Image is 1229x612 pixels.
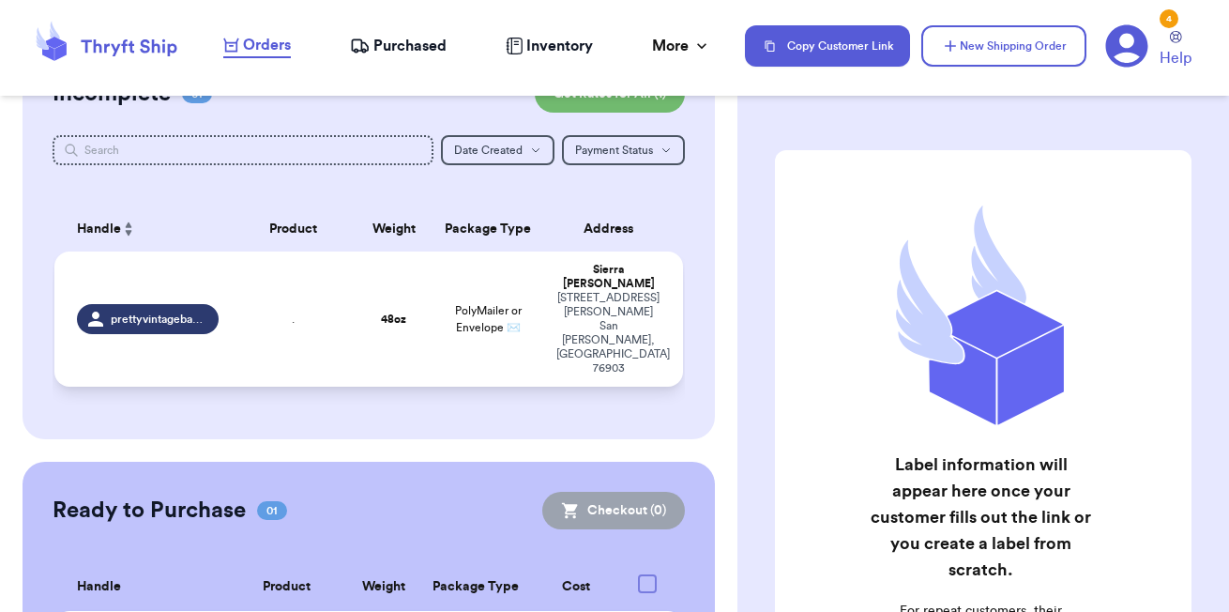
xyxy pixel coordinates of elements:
[257,501,287,520] span: 01
[111,312,208,327] span: prettyvintagebaby_
[381,314,406,325] strong: 48 oz
[77,220,121,239] span: Handle
[53,496,246,526] h2: Ready to Purchase
[454,145,523,156] span: Date Created
[1160,31,1191,69] a: Help
[556,263,661,291] div: Sierra [PERSON_NAME]
[575,145,653,156] span: Payment Status
[77,577,121,597] span: Handle
[1160,9,1178,28] div: 4
[373,35,447,57] span: Purchased
[562,135,685,165] button: Payment Status
[652,35,711,57] div: More
[542,492,685,529] button: Checkout (0)
[1160,47,1191,69] span: Help
[350,35,447,57] a: Purchased
[1105,24,1148,68] a: 4
[243,34,291,56] span: Orders
[556,291,661,375] div: [STREET_ADDRESS][PERSON_NAME] San [PERSON_NAME] , [GEOGRAPHIC_DATA] 76903
[432,207,545,252] th: Package Type
[745,25,910,67] button: Copy Customer Link
[921,25,1086,67] button: New Shipping Order
[292,312,295,327] span: .
[225,563,347,611] th: Product
[526,35,593,57] span: Inventory
[121,218,136,240] button: Sort ascending
[506,35,593,57] a: Inventory
[53,135,434,165] input: Search
[867,451,1097,583] h2: Label information will appear here once your customer fills out the link or you create a label fr...
[531,563,623,611] th: Cost
[230,207,356,252] th: Product
[357,207,432,252] th: Weight
[347,563,420,611] th: Weight
[545,207,684,252] th: Address
[223,34,291,58] a: Orders
[441,135,554,165] button: Date Created
[455,305,522,333] span: PolyMailer or Envelope ✉️
[420,563,530,611] th: Package Type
